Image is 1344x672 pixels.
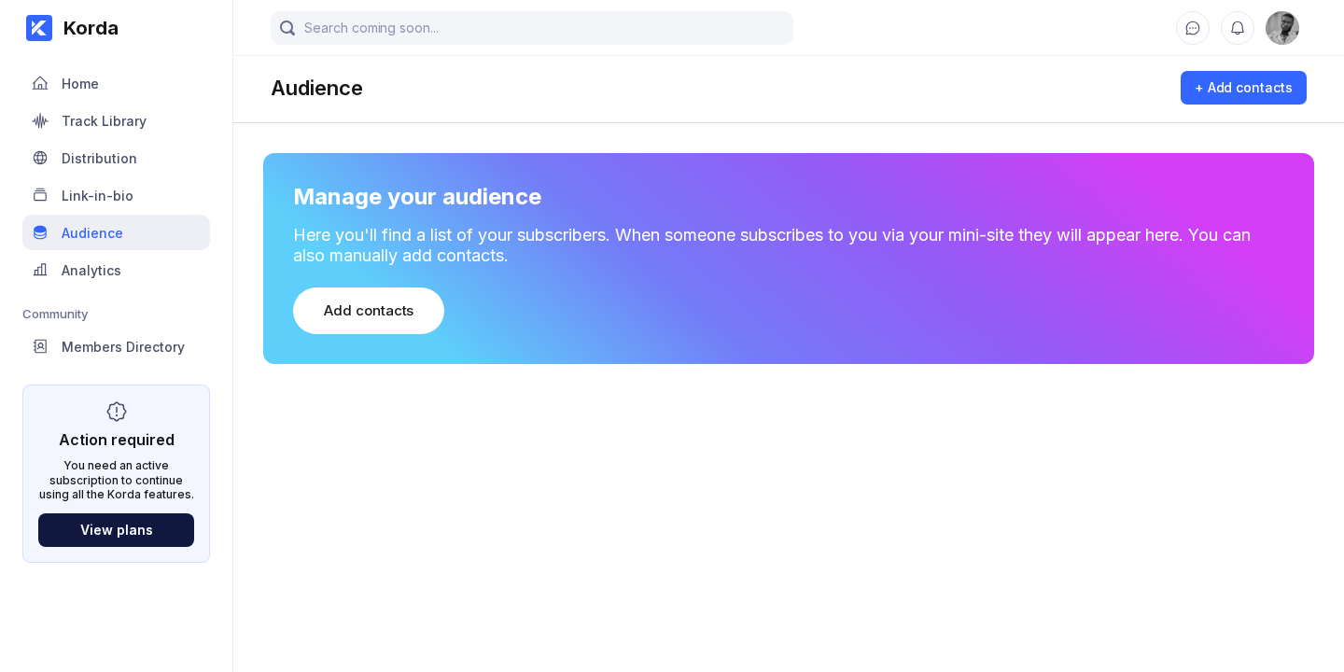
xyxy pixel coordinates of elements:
[324,301,413,320] div: Add contacts
[293,183,1284,210] div: Manage your audience
[22,329,210,366] a: Members Directory
[22,177,210,215] a: Link-in-bio
[22,252,210,289] a: Analytics
[62,76,99,91] div: Home
[80,522,153,538] div: View plans
[293,225,1284,265] div: Here you'll find a list of your subscribers. When someone subscribes to you via your mini-site th...
[52,17,119,39] div: Korda
[59,430,175,449] div: Action required
[1195,78,1293,97] div: + Add contacts
[22,306,210,321] div: Community
[62,113,147,129] div: Track Library
[22,65,210,103] a: Home
[271,11,793,45] input: Search coming soon...
[1181,71,1307,105] button: + Add contacts
[271,76,363,100] div: Audience
[62,225,123,241] div: Audience
[22,103,210,140] a: Track Library
[293,287,444,334] button: Add contacts
[38,458,194,502] div: You need an active subscription to continue using all the Korda features.
[62,262,121,278] div: Analytics
[22,215,210,252] a: Audience
[38,513,194,547] button: View plans
[1266,11,1299,45] div: Gam
[62,150,137,166] div: Distribution
[62,339,185,355] div: Members Directory
[1266,11,1299,45] img: 160x160
[62,188,133,203] div: Link-in-bio
[22,140,210,177] a: Distribution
